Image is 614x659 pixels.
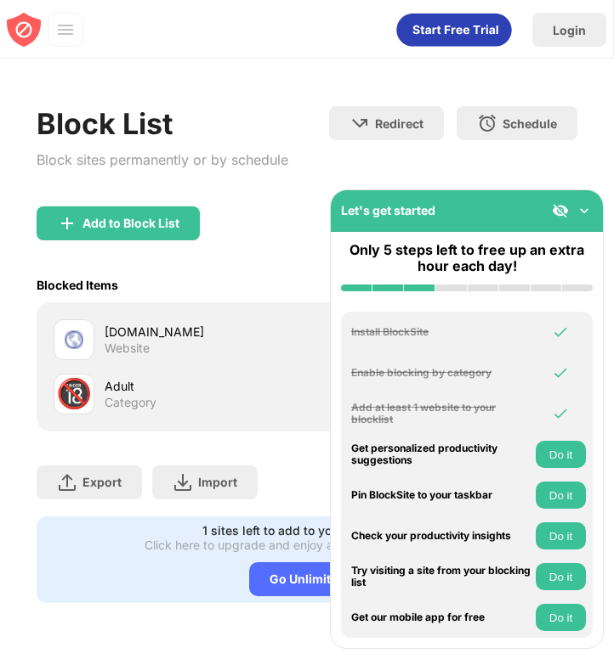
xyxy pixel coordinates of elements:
[396,13,512,47] div: animation
[536,604,586,631] button: Do it
[202,523,402,538] div: 1 sites left to add to your block list.
[351,402,532,426] div: Add at least 1 website to your blocklist
[37,278,118,292] div: Blocked Items
[82,217,179,230] div: Add to Block List
[552,202,569,219] img: eye-not-visible.svg
[351,442,532,467] div: Get personalized productivity suggestions
[56,376,92,411] div: 🔞
[198,475,237,489] div: Import
[249,562,366,596] div: Go Unlimited
[7,13,41,47] img: blocksite-icon-red.svg
[341,203,435,217] div: Let's get started
[105,323,307,341] div: [DOMAIN_NAME]
[552,364,569,381] img: omni-check.svg
[576,202,593,219] img: omni-setup-toggle.svg
[375,116,424,131] div: Redirect
[37,106,288,141] div: Block List
[536,441,586,468] button: Do it
[351,489,532,501] div: Pin BlockSite to your taskbar
[351,326,532,338] div: Install BlockSite
[105,395,156,410] div: Category
[64,329,84,350] img: favicons
[536,482,586,509] button: Do it
[536,522,586,549] button: Do it
[552,324,569,341] img: omni-check.svg
[351,565,532,589] div: Try visiting a site from your blocking list
[351,367,532,379] div: Enable blocking by category
[351,611,532,623] div: Get our mobile app for free
[145,538,450,552] div: Click here to upgrade and enjoy an unlimited block list.
[553,23,586,37] div: Login
[82,475,122,489] div: Export
[351,530,532,542] div: Check your productivity insights
[503,116,557,131] div: Schedule
[552,405,569,422] img: omni-check.svg
[536,563,586,590] button: Do it
[105,377,307,395] div: Adult
[341,242,593,274] div: Only 5 steps left to free up an extra hour each day!
[105,341,150,356] div: Website
[37,148,288,172] div: Block sites permanently or by schedule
